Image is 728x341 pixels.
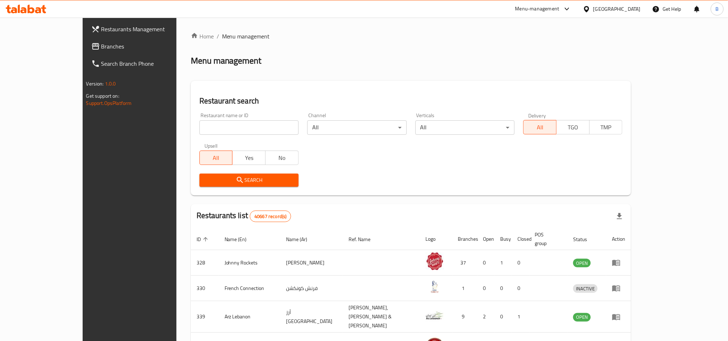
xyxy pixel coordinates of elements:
td: Arz Lebanon [219,301,281,333]
div: Total records count [250,211,291,222]
span: Search [205,176,293,185]
span: 1.0.0 [105,79,116,88]
label: Delivery [528,113,546,118]
td: French Connection [219,276,281,301]
label: Upsell [204,143,218,148]
span: Version: [86,79,104,88]
button: Search [199,174,299,187]
div: [GEOGRAPHIC_DATA] [593,5,641,13]
td: فرنش كونكشن [280,276,343,301]
span: INACTIVE [573,285,598,293]
h2: Restaurants list [197,210,291,222]
td: [PERSON_NAME] [280,250,343,276]
td: 0 [495,276,512,301]
td: أرز [GEOGRAPHIC_DATA] [280,301,343,333]
td: 0 [478,276,495,301]
span: No [268,153,296,163]
span: Menu management [222,32,270,41]
span: Restaurants Management [101,25,198,33]
div: Menu [612,258,625,267]
th: Branches [452,228,478,250]
div: All [415,120,515,135]
img: French Connection [426,278,444,296]
th: Busy [495,228,512,250]
button: Yes [232,151,266,165]
td: 0 [512,276,529,301]
span: TGO [559,122,587,133]
span: All [526,122,554,133]
span: OPEN [573,313,591,321]
li: / [217,32,219,41]
span: Yes [235,153,263,163]
a: Branches [86,38,204,55]
div: Export file [611,208,628,225]
td: [PERSON_NAME],[PERSON_NAME] & [PERSON_NAME] [343,301,420,333]
a: Support.OpsPlatform [86,98,132,108]
div: OPEN [573,313,591,322]
td: 1 [452,276,478,301]
button: All [523,120,557,134]
span: POS group [535,230,559,248]
span: Search Branch Phone [101,59,198,68]
button: TMP [589,120,623,134]
td: 37 [452,250,478,276]
h2: Menu management [191,55,262,66]
th: Action [606,228,631,250]
span: 40667 record(s) [250,213,291,220]
td: Johnny Rockets [219,250,281,276]
a: Restaurants Management [86,20,204,38]
div: Menu [612,284,625,292]
img: Johnny Rockets [426,252,444,270]
h2: Restaurant search [199,96,623,106]
td: 0 [495,301,512,333]
td: 0 [478,250,495,276]
div: INACTIVE [573,284,598,293]
td: 1 [495,250,512,276]
span: Get support on: [86,91,119,101]
span: Ref. Name [349,235,380,244]
th: Open [478,228,495,250]
button: All [199,151,233,165]
nav: breadcrumb [191,32,631,41]
span: All [203,153,230,163]
div: All [307,120,406,135]
a: Search Branch Phone [86,55,204,72]
td: 330 [191,276,219,301]
button: TGO [556,120,590,134]
button: No [265,151,299,165]
th: Logo [420,228,452,250]
img: Arz Lebanon [426,307,444,324]
span: Status [573,235,596,244]
span: TMP [593,122,620,133]
div: Menu [612,313,625,321]
td: 328 [191,250,219,276]
td: 0 [512,250,529,276]
div: Menu-management [515,5,559,13]
span: ID [197,235,210,244]
input: Search for restaurant name or ID.. [199,120,299,135]
span: Name (Ar) [286,235,317,244]
th: Closed [512,228,529,250]
td: 339 [191,301,219,333]
span: OPEN [573,259,591,267]
td: 2 [478,301,495,333]
span: Name (En) [225,235,256,244]
td: 9 [452,301,478,333]
span: B [715,5,719,13]
td: 1 [512,301,529,333]
span: Branches [101,42,198,51]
